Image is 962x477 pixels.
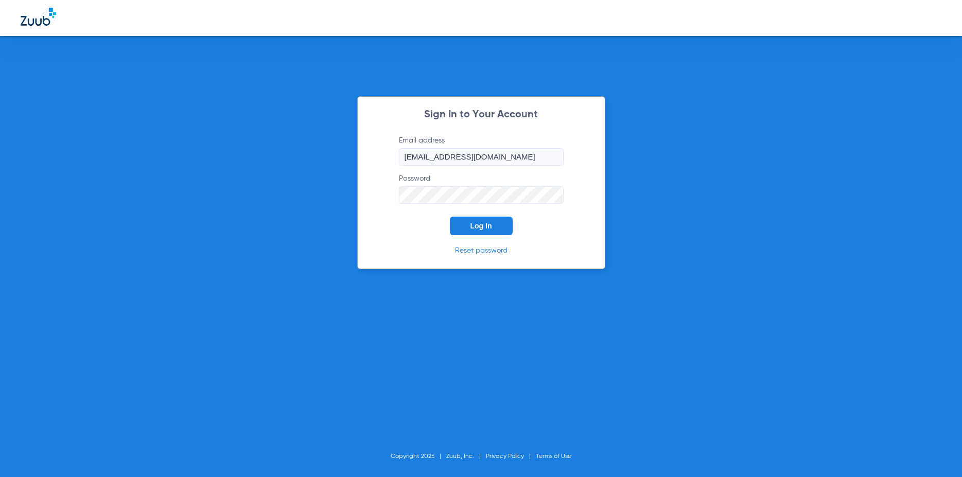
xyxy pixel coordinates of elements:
[536,453,571,460] a: Terms of Use
[446,451,486,462] li: Zuub, Inc.
[470,222,492,230] span: Log In
[455,247,508,254] a: Reset password
[399,135,564,166] label: Email address
[383,110,579,120] h2: Sign In to Your Account
[486,453,524,460] a: Privacy Policy
[399,148,564,166] input: Email address
[391,451,446,462] li: Copyright 2025
[399,173,564,204] label: Password
[399,186,564,204] input: Password
[450,217,513,235] button: Log In
[21,8,56,26] img: Zuub Logo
